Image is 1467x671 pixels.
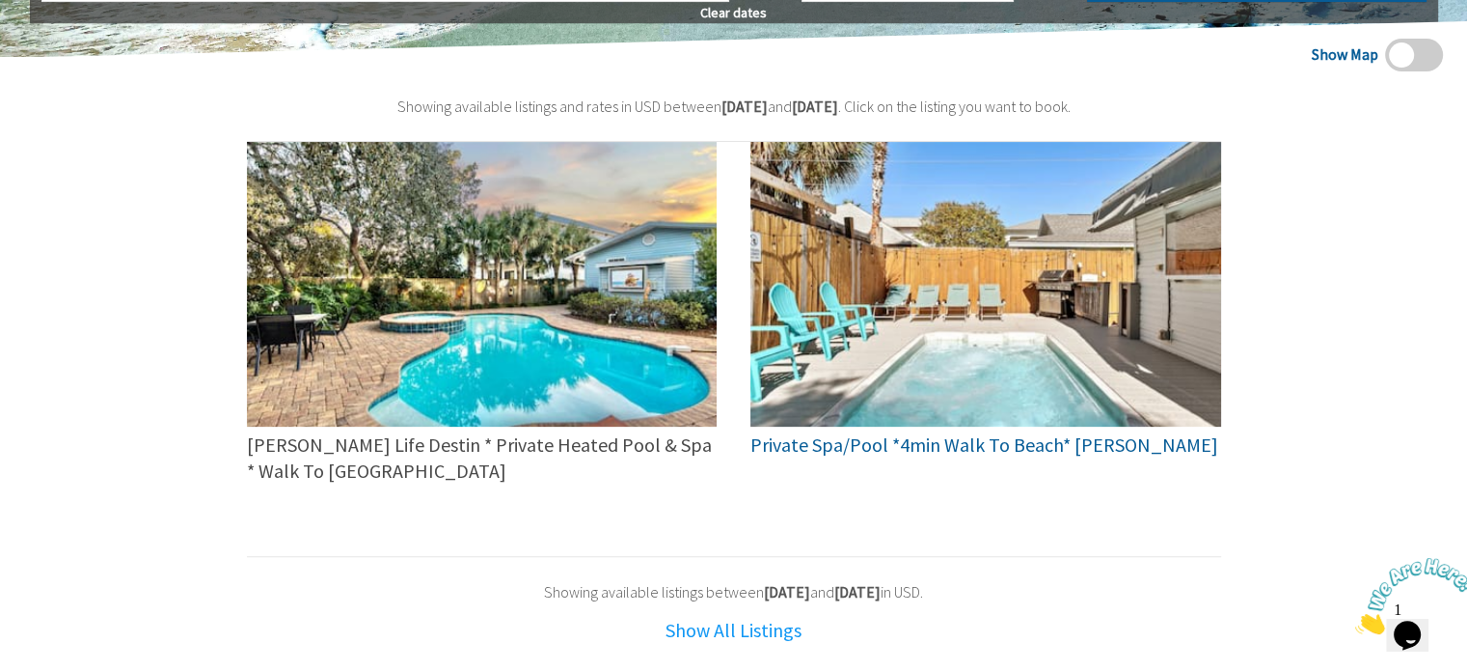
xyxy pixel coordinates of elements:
[247,142,718,427] img: 240c1866-2ff6-42a6-a632-a0da8b4f13be.jpeg
[792,97,838,116] b: [DATE]
[666,618,801,642] a: Show All Listings
[750,142,1221,458] a: Private Spa/Pool *4min Walk To Beach* [PERSON_NAME]
[247,96,1221,117] div: Showing available listings and rates in USD between and . Click on the listing you want to book.
[1347,550,1467,642] iframe: chat widget
[721,97,768,116] b: [DATE]
[750,142,1221,427] img: 7c92263a-cf49-465a-85fd-c7e2cb01ac41.jpeg
[764,582,810,601] b: [DATE]
[750,433,1218,457] span: Private Spa/Pool *4min Walk To Beach* [PERSON_NAME]
[834,582,881,601] b: [DATE]
[700,4,767,21] span: Clear dates
[8,8,15,24] span: 1
[247,142,718,484] a: [PERSON_NAME] Life Destin * Private Heated Pool & Spa * Walk To [GEOGRAPHIC_DATA]
[8,8,127,84] img: Chat attention grabber
[1312,43,1378,65] span: Show Map
[247,581,1221,602] div: Showing available listings between and in USD.
[247,433,712,483] span: [PERSON_NAME] Life Destin * Private Heated Pool & Spa * Walk To [GEOGRAPHIC_DATA]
